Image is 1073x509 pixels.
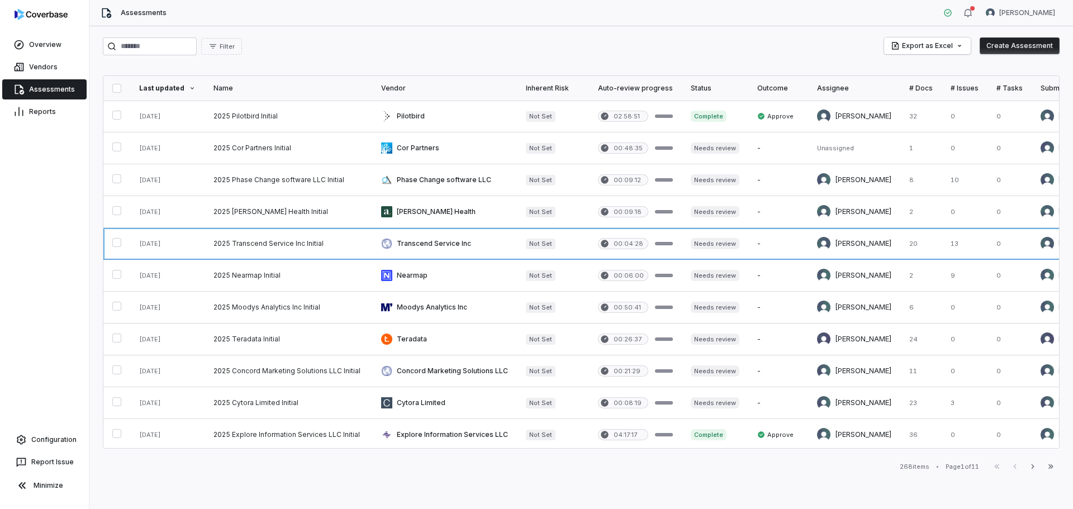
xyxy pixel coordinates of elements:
[884,37,971,54] button: Export as Excel
[1041,364,1054,378] img: REKHA KOTHANDARAMAN avatar
[2,35,87,55] a: Overview
[909,84,933,93] div: # Docs
[1041,141,1054,155] img: Anita Ritter avatar
[996,84,1023,93] div: # Tasks
[817,396,830,410] img: REKHA KOTHANDARAMAN avatar
[4,474,84,497] button: Minimize
[2,57,87,77] a: Vendors
[691,84,739,93] div: Status
[748,260,808,292] td: -
[817,301,830,314] img: Sean Wozniak avatar
[1041,396,1054,410] img: REKHA KOTHANDARAMAN avatar
[598,84,673,93] div: Auto-review progress
[748,292,808,324] td: -
[1041,301,1054,314] img: Sean Wozniak avatar
[213,84,363,93] div: Name
[817,110,830,123] img: Melanie Lorent avatar
[4,452,84,472] button: Report Issue
[946,463,979,471] div: Page 1 of 11
[748,355,808,387] td: -
[1041,205,1054,218] img: Brittany Durbin avatar
[201,38,242,55] button: Filter
[139,84,196,93] div: Last updated
[817,428,830,441] img: Sean Wozniak avatar
[748,387,808,419] td: -
[980,37,1060,54] button: Create Assessment
[1041,110,1054,123] img: Melanie Lorent avatar
[1041,332,1054,346] img: Kourtney Shields avatar
[220,42,235,51] span: Filter
[15,9,68,20] img: logo-D7KZi-bG.svg
[1041,173,1054,187] img: REKHA KOTHANDARAMAN avatar
[817,237,830,250] img: Melanie Lorent avatar
[1041,428,1054,441] img: Sean Wozniak avatar
[748,324,808,355] td: -
[526,84,580,93] div: Inherent Risk
[2,102,87,122] a: Reports
[381,84,508,93] div: Vendor
[999,8,1055,17] span: [PERSON_NAME]
[2,79,87,99] a: Assessments
[748,196,808,228] td: -
[936,463,939,470] div: •
[748,132,808,164] td: -
[817,269,830,282] img: Sean Wozniak avatar
[817,84,891,93] div: Assignee
[900,463,929,471] div: 268 items
[4,430,84,450] a: Configuration
[748,228,808,260] td: -
[1041,269,1054,282] img: Sean Wozniak avatar
[817,364,830,378] img: REKHA KOTHANDARAMAN avatar
[1041,237,1054,250] img: Melanie Lorent avatar
[817,205,830,218] img: Brittany Durbin avatar
[817,332,830,346] img: Kourtney Shields avatar
[121,8,167,17] span: Assessments
[817,173,830,187] img: REKHA KOTHANDARAMAN avatar
[748,164,808,196] td: -
[757,84,799,93] div: Outcome
[951,84,979,93] div: # Issues
[979,4,1062,21] button: Melanie Lorent avatar[PERSON_NAME]
[986,8,995,17] img: Melanie Lorent avatar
